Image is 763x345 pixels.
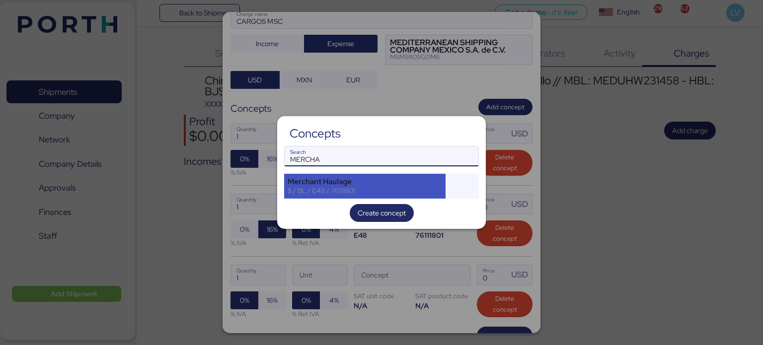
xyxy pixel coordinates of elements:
[350,204,414,222] button: Create concept
[290,129,341,138] div: Concepts
[288,186,442,195] div: $ / BL / E48 / 76111801
[288,177,442,186] div: Merchant Haulage
[285,146,478,166] input: Search
[358,207,406,219] span: Create concept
